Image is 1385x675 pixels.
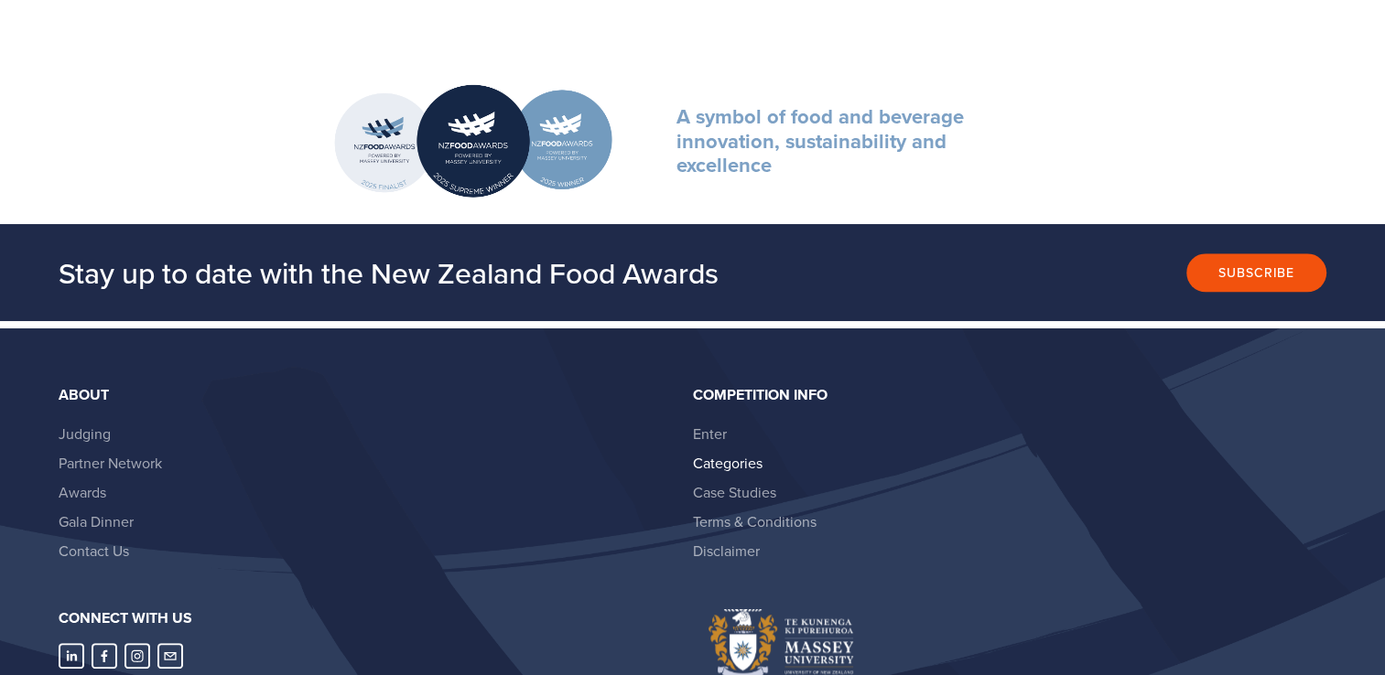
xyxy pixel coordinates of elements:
[59,511,134,531] a: Gala Dinner
[157,643,183,669] a: nzfoodawards@massey.ac.nz
[1186,253,1326,292] button: Subscribe
[59,643,84,669] a: LinkedIn
[693,482,776,502] a: Case Studies
[59,387,677,403] div: About
[693,423,727,444] a: Enter
[59,541,129,561] a: Contact Us
[693,541,760,561] a: Disclaimer
[59,254,893,291] h2: Stay up to date with the New Zealand Food Awards
[693,511,817,531] a: Terms & Conditions
[693,453,763,473] a: Categories
[676,102,969,179] strong: A symbol of food and beverage innovation, sustainability and excellence
[693,387,1312,403] div: Competition Info
[92,643,117,669] a: Abbie Harris
[59,453,162,473] a: Partner Network
[124,643,150,669] a: Instagram
[59,482,106,502] a: Awards
[59,423,111,444] a: Judging
[59,609,677,627] h3: Connect with us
